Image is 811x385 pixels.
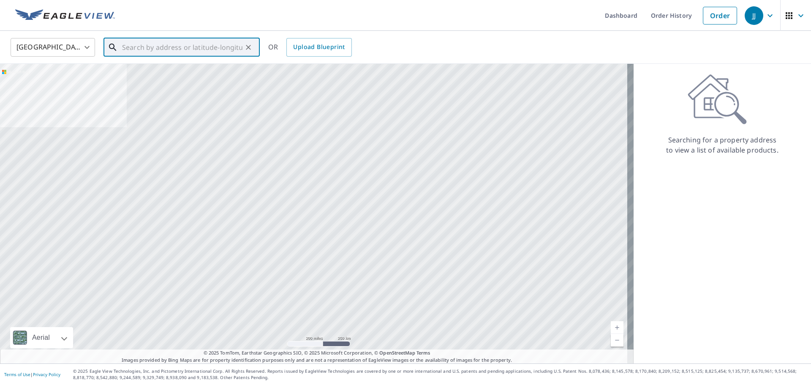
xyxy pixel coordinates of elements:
a: Current Level 5, Zoom In [611,321,623,334]
img: EV Logo [15,9,115,22]
a: OpenStreetMap [379,350,415,356]
div: [GEOGRAPHIC_DATA] [11,35,95,59]
a: Terms [416,350,430,356]
p: | [4,372,60,377]
a: Upload Blueprint [286,38,351,57]
div: OR [268,38,352,57]
a: Order [703,7,737,25]
div: Aerial [30,327,52,348]
input: Search by address or latitude-longitude [122,35,242,59]
button: Clear [242,41,254,53]
span: Upload Blueprint [293,42,345,52]
span: © 2025 TomTom, Earthstar Geographics SIO, © 2025 Microsoft Corporation, © [204,350,430,357]
p: © 2025 Eagle View Technologies, Inc. and Pictometry International Corp. All Rights Reserved. Repo... [73,368,807,381]
a: Terms of Use [4,371,30,377]
p: Searching for a property address to view a list of available products. [666,135,779,155]
a: Privacy Policy [33,371,60,377]
a: Current Level 5, Zoom Out [611,334,623,347]
div: Aerial [10,327,73,348]
div: JJ [745,6,763,25]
